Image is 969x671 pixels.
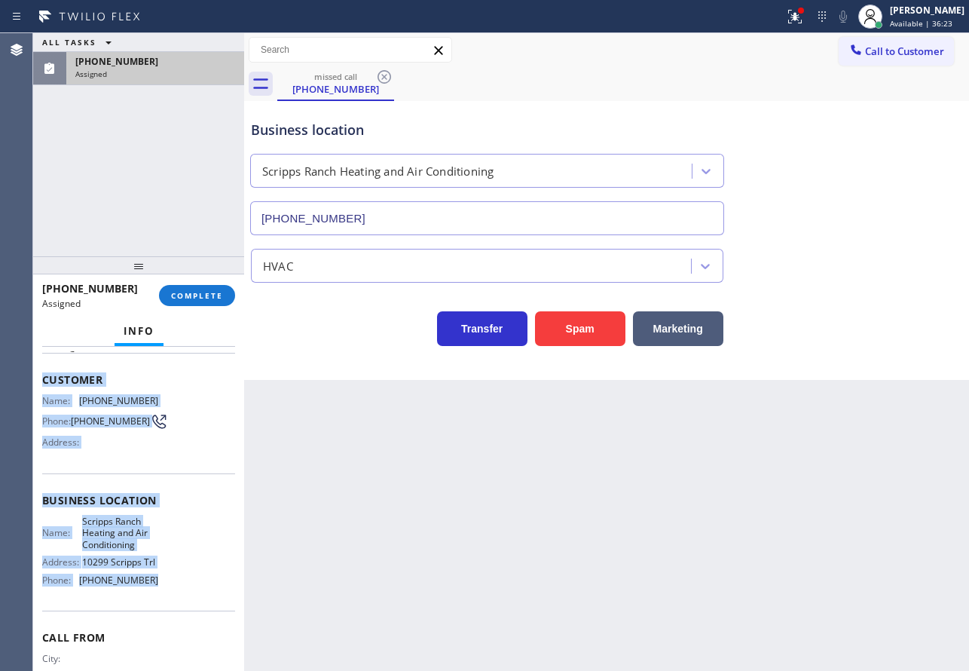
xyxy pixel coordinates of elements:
span: [PHONE_NUMBER] [79,395,158,406]
span: Name: [42,395,79,406]
button: Transfer [437,311,527,346]
span: Customer [42,372,235,387]
div: HVAC [263,257,293,274]
div: Business location [251,120,723,140]
span: Address: [42,556,82,568]
span: Phone: [42,415,71,427]
span: Available | 36:23 [890,18,952,29]
div: (303) 418-7072 [279,67,393,100]
input: Phone Number [250,201,724,235]
span: COMPLETE [171,290,223,301]
span: Name: [42,527,82,538]
span: Phone: [42,574,79,586]
span: [PHONE_NUMBER] [42,281,138,296]
span: ALL TASKS [42,37,96,47]
span: [PHONE_NUMBER] [75,55,158,68]
span: 10299 Scripps Trl [82,556,157,568]
span: Assigned [42,297,81,310]
button: Marketing [633,311,723,346]
button: Call to Customer [839,37,954,66]
span: Scripps Ranch Heating and Air Conditioning [82,516,157,550]
span: Address: [42,437,82,448]
div: missed call [279,71,393,82]
div: Scripps Ranch Heating and Air Conditioning [262,163,494,180]
div: [PERSON_NAME] [890,4,964,17]
button: COMPLETE [159,285,235,306]
span: Call From [42,630,235,645]
span: Business location [42,493,235,507]
button: ALL TASKS [33,33,127,51]
span: [PHONE_NUMBER] [71,415,150,427]
button: Mute [833,6,854,27]
input: Search [249,38,451,62]
span: Assigned [75,69,107,79]
span: Info [124,324,154,338]
span: City: [42,653,82,664]
button: Info [115,317,164,346]
span: Call to Customer [865,44,944,58]
div: [PHONE_NUMBER] [279,82,393,96]
button: Spam [535,311,625,346]
span: [PHONE_NUMBER] [79,574,158,586]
